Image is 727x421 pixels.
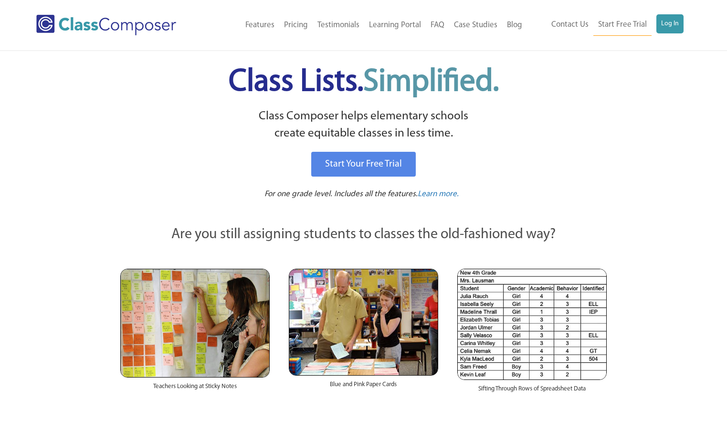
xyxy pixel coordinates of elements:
[229,67,499,98] span: Class Lists.
[426,15,449,36] a: FAQ
[457,380,607,403] div: Sifting Through Rows of Spreadsheet Data
[207,15,527,36] nav: Header Menu
[325,159,402,169] span: Start Your Free Trial
[527,14,684,36] nav: Header Menu
[119,108,609,143] p: Class Composer helps elementary schools create equitable classes in less time.
[120,224,607,245] p: Are you still assigning students to classes the old-fashioned way?
[311,152,416,177] a: Start Your Free Trial
[418,190,459,198] span: Learn more.
[449,15,502,36] a: Case Studies
[418,189,459,200] a: Learn more.
[241,15,279,36] a: Features
[264,190,418,198] span: For one grade level. Includes all the features.
[36,15,176,35] img: Class Composer
[593,14,652,36] a: Start Free Trial
[289,376,438,399] div: Blue and Pink Paper Cards
[363,67,499,98] span: Simplified.
[656,14,684,33] a: Log In
[120,269,270,378] img: Teachers Looking at Sticky Notes
[279,15,313,36] a: Pricing
[289,269,438,375] img: Blue and Pink Paper Cards
[120,378,270,400] div: Teachers Looking at Sticky Notes
[547,14,593,35] a: Contact Us
[313,15,364,36] a: Testimonials
[364,15,426,36] a: Learning Portal
[457,269,607,380] img: Spreadsheets
[502,15,527,36] a: Blog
